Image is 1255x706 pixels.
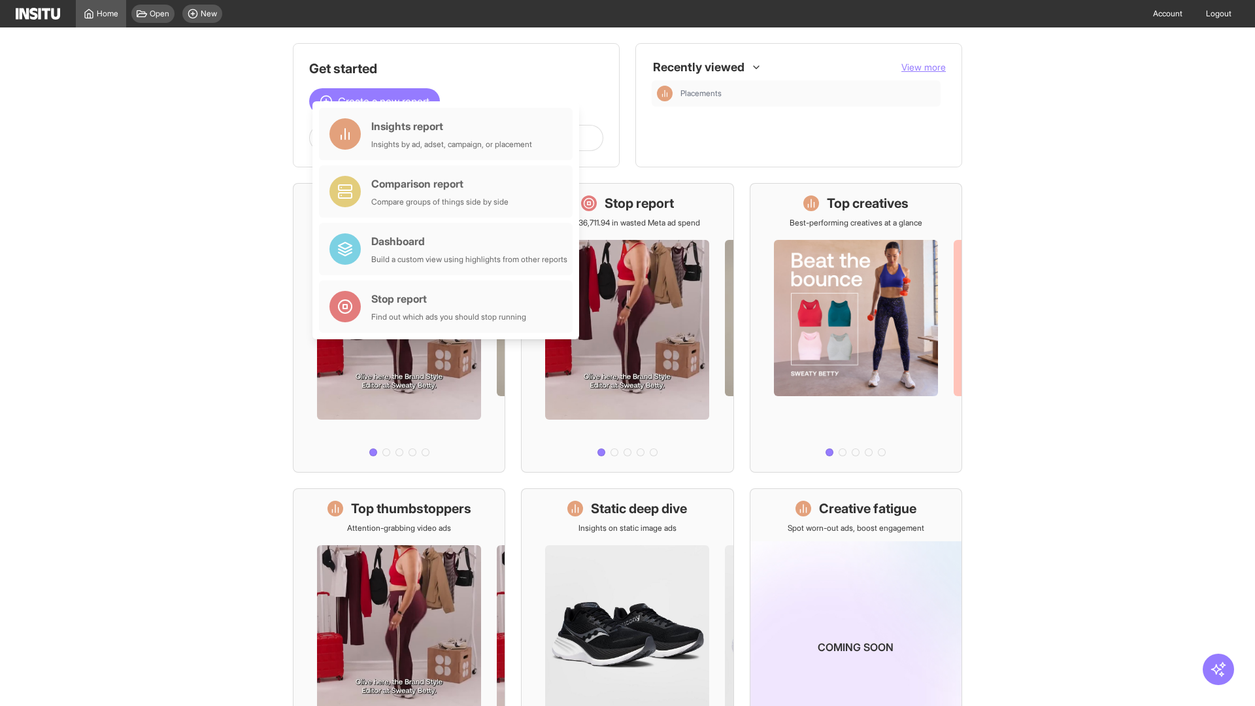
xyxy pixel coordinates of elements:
[371,254,567,265] div: Build a custom view using highlights from other reports
[371,118,532,134] div: Insights report
[578,523,677,533] p: Insights on static image ads
[680,88,935,99] span: Placements
[201,8,217,19] span: New
[657,86,673,101] div: Insights
[347,523,451,533] p: Attention-grabbing video ads
[371,176,509,192] div: Comparison report
[605,194,674,212] h1: Stop report
[521,183,733,473] a: Stop reportSave £36,711.94 in wasted Meta ad spend
[371,139,532,150] div: Insights by ad, adset, campaign, or placement
[97,8,118,19] span: Home
[790,218,922,228] p: Best-performing creatives at a glance
[338,93,429,109] span: Create a new report
[309,88,440,114] button: Create a new report
[750,183,962,473] a: Top creativesBest-performing creatives at a glance
[680,88,722,99] span: Placements
[591,499,687,518] h1: Static deep dive
[150,8,169,19] span: Open
[371,312,526,322] div: Find out which ads you should stop running
[371,291,526,307] div: Stop report
[371,197,509,207] div: Compare groups of things side by side
[901,61,946,74] button: View more
[371,233,567,249] div: Dashboard
[827,194,909,212] h1: Top creatives
[309,59,603,78] h1: Get started
[901,61,946,73] span: View more
[555,218,700,228] p: Save £36,711.94 in wasted Meta ad spend
[293,183,505,473] a: What's live nowSee all active ads instantly
[351,499,471,518] h1: Top thumbstoppers
[16,8,60,20] img: Logo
